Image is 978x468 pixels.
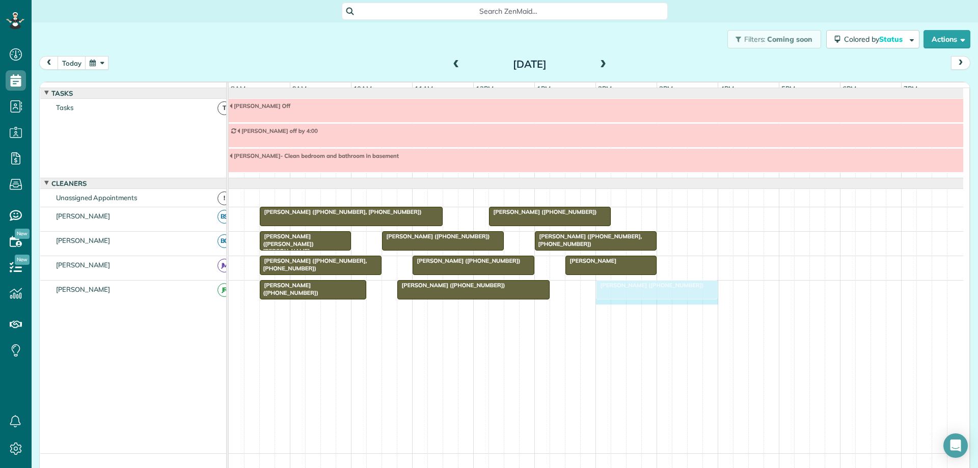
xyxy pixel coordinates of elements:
span: BS [218,210,231,224]
span: Tasks [54,103,75,112]
span: ! [218,191,231,205]
span: 3pm [657,85,675,93]
span: BC [218,234,231,248]
button: Actions [923,30,970,48]
span: [PERSON_NAME] ([PHONE_NUMBER], [PHONE_NUMBER]) [259,208,422,215]
span: 12pm [474,85,496,93]
span: Tasks [49,89,75,97]
span: [PERSON_NAME] ([PHONE_NUMBER]) [412,257,521,264]
button: prev [39,56,59,70]
span: 2pm [596,85,614,93]
span: 4pm [718,85,736,93]
span: [PERSON_NAME] Off [229,102,291,109]
span: New [15,229,30,239]
span: [PERSON_NAME] off by 4:00 [236,127,318,134]
span: [PERSON_NAME] ([PHONE_NUMBER]) [259,282,319,296]
span: [PERSON_NAME] ([PHONE_NUMBER]) [397,282,506,289]
span: JM [218,259,231,272]
span: [PERSON_NAME]- Clean bedroom and bathroom in basement [229,152,399,159]
div: Open Intercom Messenger [943,433,968,458]
span: [PERSON_NAME] ([PHONE_NUMBER]) [488,208,597,215]
span: 9am [290,85,309,93]
span: [PERSON_NAME] ([PHONE_NUMBER]) [595,282,704,289]
span: 11am [413,85,436,93]
button: next [951,56,970,70]
span: 7pm [902,85,919,93]
span: 8am [229,85,248,93]
span: Status [879,35,904,44]
span: T [218,101,231,115]
span: [PERSON_NAME] [54,285,113,293]
span: Cleaners [49,179,89,187]
span: [PERSON_NAME] [54,212,113,220]
span: Filters: [744,35,766,44]
button: Colored byStatus [826,30,919,48]
span: [PERSON_NAME] ([PERSON_NAME]) [PERSON_NAME] ([PHONE_NUMBER], [PHONE_NUMBER]) [259,233,318,269]
span: [PERSON_NAME] ([PHONE_NUMBER]) [382,233,491,240]
span: Colored by [844,35,906,44]
span: [PERSON_NAME] [54,261,113,269]
span: Unassigned Appointments [54,194,139,202]
h2: [DATE] [466,59,593,70]
span: 10am [351,85,374,93]
span: [PERSON_NAME] [565,257,617,264]
span: 1pm [535,85,553,93]
button: today [58,56,86,70]
span: 6pm [840,85,858,93]
span: [PERSON_NAME] [54,236,113,244]
span: Coming soon [767,35,813,44]
span: JR [218,283,231,297]
span: 5pm [779,85,797,93]
span: New [15,255,30,265]
span: [PERSON_NAME] ([PHONE_NUMBER], [PHONE_NUMBER]) [259,257,367,271]
span: [PERSON_NAME] ([PHONE_NUMBER], [PHONE_NUMBER]) [534,233,642,247]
